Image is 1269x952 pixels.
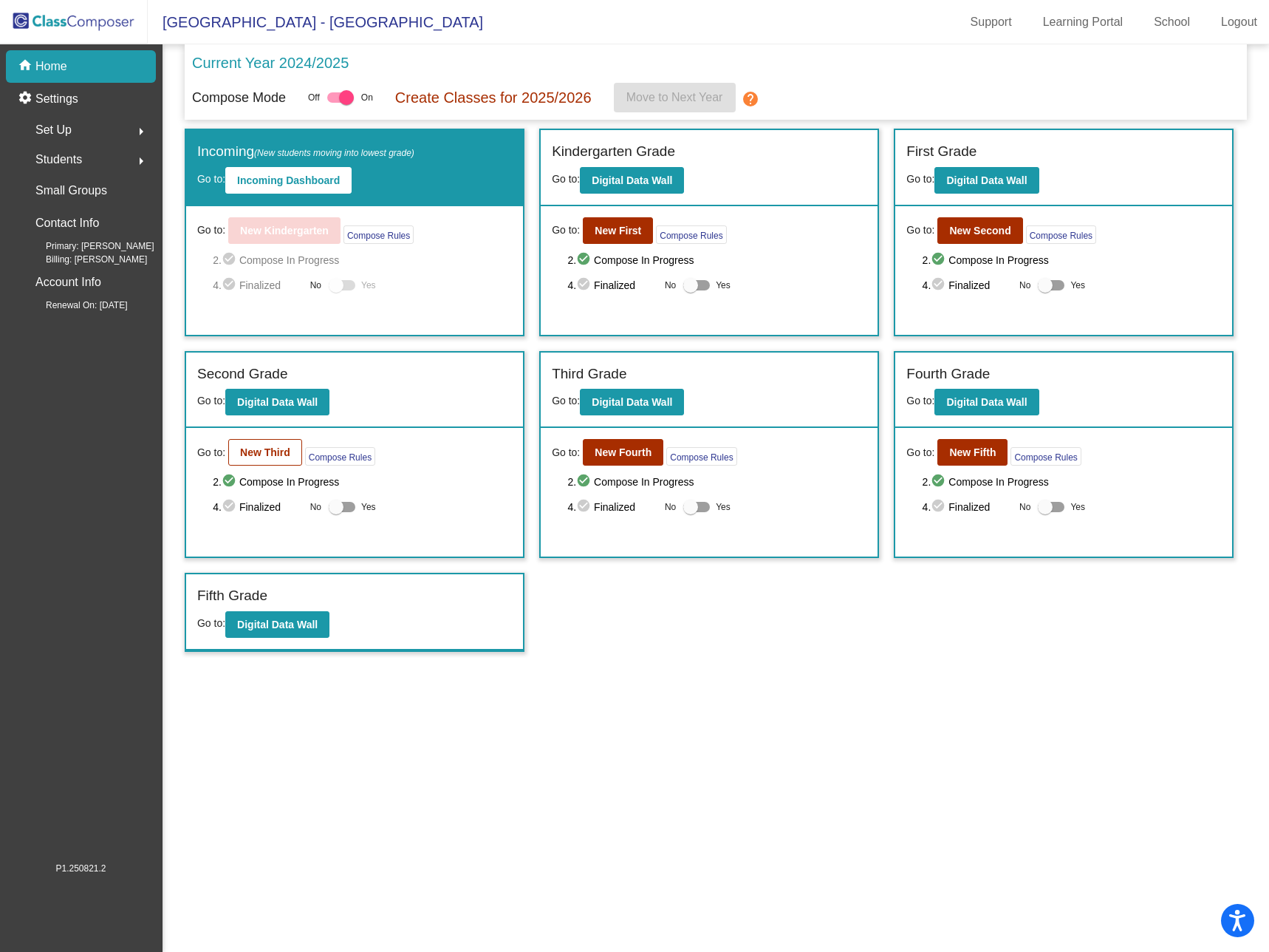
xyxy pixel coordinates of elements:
span: Go to: [552,173,580,185]
button: Compose Rules [666,447,736,466]
b: Digital Data Wall [237,396,318,408]
span: No [665,279,676,292]
button: Incoming Dashboard [225,167,352,194]
span: Primary: [PERSON_NAME] [22,239,154,253]
span: Set Up [35,120,72,140]
span: Students [35,149,82,170]
button: Compose Rules [343,225,414,244]
b: Digital Data Wall [237,619,318,630]
mat-icon: check_circle [222,251,239,269]
b: New Kindergarten [240,225,329,237]
mat-icon: check_circle [576,498,594,516]
label: Fourth Grade [906,364,990,385]
span: Go to: [552,395,580,407]
span: No [310,500,321,514]
span: Go to: [197,173,225,185]
mat-icon: check_circle [576,251,594,269]
mat-icon: settings [18,90,35,108]
span: Off [308,91,320,104]
button: New Fifth [937,439,1008,466]
mat-icon: arrow_right [132,152,150,170]
span: Renewal On: [DATE] [22,299,127,312]
label: Kindergarten Grade [552,141,675,163]
span: Yes [716,276,731,294]
span: Yes [1070,498,1085,516]
p: Settings [35,90,78,108]
span: Go to: [197,617,225,629]
button: Compose Rules [1026,225,1096,244]
span: Go to: [906,445,934,460]
span: No [310,279,321,292]
span: Yes [361,498,376,516]
button: New Fourth [583,439,663,466]
span: 2. Compose In Progress [567,251,866,269]
span: 4. Finalized [567,276,657,294]
mat-icon: check_circle [222,498,239,516]
span: No [1019,500,1030,514]
b: New Fifth [949,446,996,458]
span: 2. Compose In Progress [213,251,512,269]
mat-icon: check_circle [222,276,239,294]
span: 4. Finalized [213,498,302,516]
span: No [1019,279,1030,292]
p: Current Year 2024/2025 [192,52,349,74]
span: Go to: [197,222,225,238]
span: 2. Compose In Progress [213,473,512,491]
b: Digital Data Wall [592,396,672,408]
b: New First [595,225,641,237]
b: New Second [949,225,1010,237]
span: Yes [716,498,731,516]
button: Digital Data Wall [934,389,1039,415]
button: New First [583,217,653,244]
b: Digital Data Wall [592,174,672,186]
span: Go to: [197,395,225,407]
span: Yes [1070,276,1085,294]
span: Move to Next Year [626,91,723,103]
span: On [361,91,373,104]
mat-icon: check_circle [576,473,594,491]
button: New Kindergarten [228,217,341,244]
span: Go to: [906,222,934,238]
a: Learning Portal [1031,10,1135,34]
button: Move to Next Year [614,83,736,112]
mat-icon: help [742,90,759,108]
p: Contact Info [35,213,99,234]
mat-icon: check_circle [576,276,594,294]
p: Compose Mode [192,88,286,108]
button: Digital Data Wall [225,611,329,638]
label: First Grade [906,141,976,163]
button: New Second [937,217,1022,244]
mat-icon: check_circle [222,473,239,491]
span: Go to: [197,445,225,460]
a: School [1142,10,1202,34]
mat-icon: home [18,58,35,75]
mat-icon: check_circle [931,251,948,269]
button: Compose Rules [305,447,375,466]
span: Go to: [552,445,580,460]
button: New Third [228,439,302,466]
a: Support [959,10,1024,34]
span: 4. Finalized [923,276,1012,294]
span: 4. Finalized [213,276,302,294]
b: Incoming Dashboard [237,174,340,186]
span: Go to: [906,395,934,407]
span: Go to: [552,222,580,238]
span: No [665,500,676,514]
mat-icon: check_circle [931,473,948,491]
p: Home [35,58,67,75]
span: 2. Compose In Progress [567,473,866,491]
span: [GEOGRAPHIC_DATA] - [GEOGRAPHIC_DATA] [148,10,483,34]
label: Third Grade [552,364,626,385]
p: Small Groups [35,180,107,201]
button: Compose Rules [656,225,726,244]
label: Second Grade [197,364,288,385]
p: Create Classes for 2025/2026 [395,86,592,109]
button: Compose Rules [1010,447,1081,466]
span: Billing: [PERSON_NAME] [22,253,147,266]
b: New Fourth [595,446,651,458]
button: Digital Data Wall [580,389,684,415]
span: 4. Finalized [567,498,657,516]
mat-icon: check_circle [931,498,948,516]
mat-icon: arrow_right [132,123,150,140]
label: Fifth Grade [197,585,267,607]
